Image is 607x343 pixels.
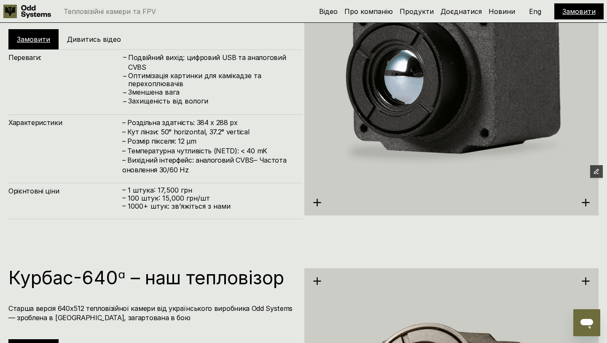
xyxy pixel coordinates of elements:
p: Оптимізація картинки для камікадзе та перехоплювачів [128,72,294,88]
h5: Дивитись відео [67,35,121,44]
a: Продукти [400,7,434,16]
h4: – [123,87,126,97]
h4: – [123,52,126,62]
h4: Орієнтовні ціни [8,186,122,196]
a: Про компанію [344,7,393,16]
p: Eng [529,8,541,15]
a: Новини [489,7,515,16]
h4: – [123,71,126,81]
a: Замовити [17,35,50,44]
p: Зменшена вага [128,88,294,96]
a: Замовити [562,7,596,16]
p: Захищеність від вологи [128,97,294,105]
h4: Старша версія 640х512 тепловізійної камери від українського виробника Odd Systems — зроблена в [G... [8,304,294,323]
h4: Характеристики [8,118,122,127]
h4: Подвійний вихід: цифровий USB та аналоговий CVBS [128,53,294,72]
h1: Курбас-640ᵅ – наш тепловізор [8,268,294,287]
p: – 100 штук: 15,000 грн/шт [122,194,294,202]
a: Доєднатися [440,7,482,16]
h4: Переваги: [8,53,122,62]
a: Відео [319,7,338,16]
h4: – Роздільна здатність: 384 x 288 px – Кут лінзи: 50° horizontal, 37.2° vertical – Розмір пікселя:... [122,118,294,174]
h4: – [123,96,126,106]
p: Тепловізійні камери та FPV [64,8,156,15]
p: – 1 штука: 17,500 грн [122,186,294,194]
iframe: Кнопка для запуску вікна повідомлень, розмова триває [573,309,600,336]
p: – ⁠1000+ штук: звʼяжіться з нами [122,202,294,210]
button: Edit Framer Content [590,165,603,178]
